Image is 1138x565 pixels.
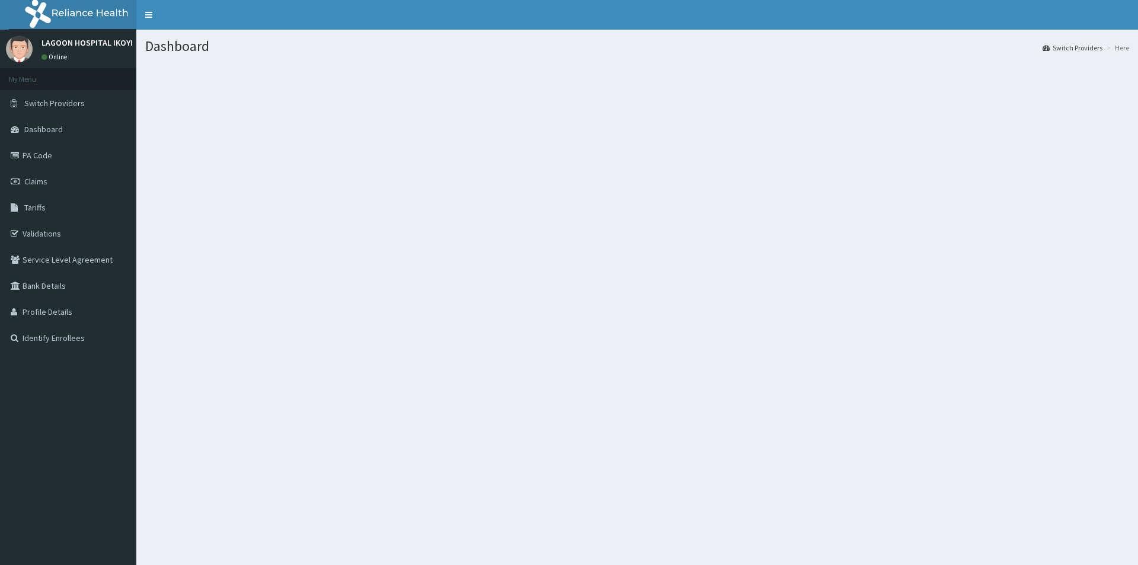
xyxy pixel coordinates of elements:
[41,39,133,47] p: LAGOON HOSPITAL IKOYI
[1043,43,1102,53] a: Switch Providers
[41,53,70,61] a: Online
[24,98,85,108] span: Switch Providers
[145,39,1129,54] h1: Dashboard
[1104,43,1129,53] li: Here
[6,36,33,62] img: User Image
[24,202,46,213] span: Tariffs
[24,124,63,135] span: Dashboard
[24,176,47,187] span: Claims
